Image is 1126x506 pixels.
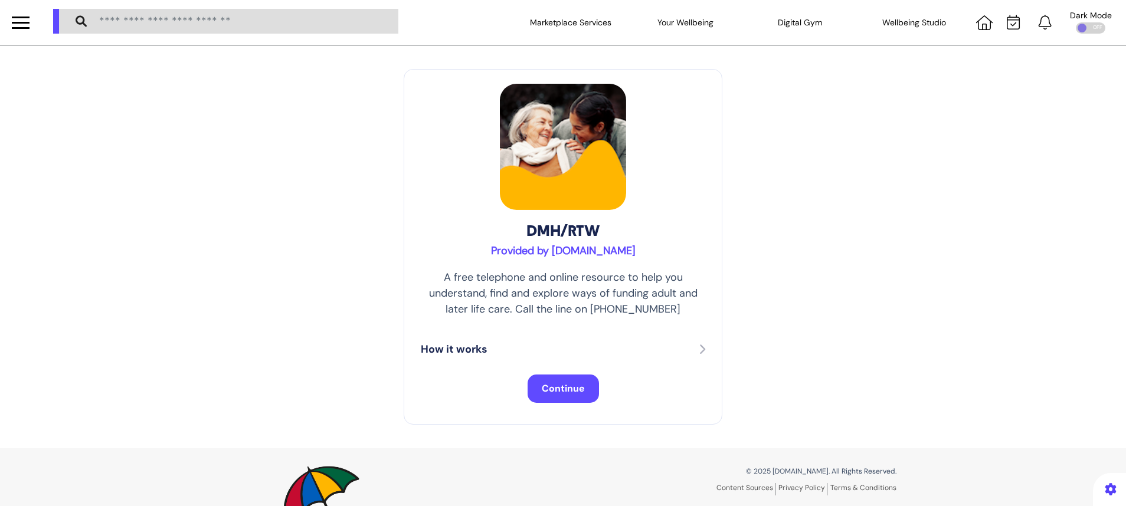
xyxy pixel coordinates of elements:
div: Digital Gym [742,6,857,39]
button: How it works [421,341,705,358]
a: Content Sources [716,483,775,495]
div: OFF [1076,22,1105,34]
p: How it works [421,341,487,357]
div: Your Wellbeing [628,6,742,39]
div: Dark Mode [1070,11,1112,19]
p: © 2025 [DOMAIN_NAME]. All Rights Reserved. [572,466,896,477]
a: Privacy Policy [778,483,827,495]
a: Terms & Conditions [830,483,896,492]
span: Continue [542,382,585,395]
h2: DMH/RTW [421,222,705,240]
img: DMH/RTW [500,84,626,210]
p: A free telephone and online resource to help you understand, find and explore ways of funding adu... [421,270,705,317]
button: Continue [528,374,599,403]
div: Wellbeing Studio [857,6,971,39]
h3: Provided by [DOMAIN_NAME] [421,245,705,258]
div: Marketplace Services [514,6,629,39]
